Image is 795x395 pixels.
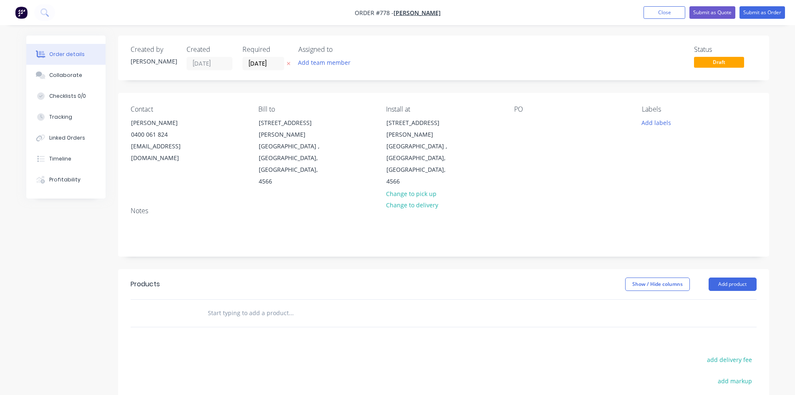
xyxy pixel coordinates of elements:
[714,375,757,387] button: add markup
[187,46,232,54] div: Created
[381,188,441,199] button: Change to pick up
[207,305,374,321] input: Start typing to add a product...
[131,117,200,129] div: [PERSON_NAME]
[379,117,463,188] div: [STREET_ADDRESS][PERSON_NAME][GEOGRAPHIC_DATA] , [GEOGRAPHIC_DATA], [GEOGRAPHIC_DATA], 4566
[26,107,106,127] button: Tracking
[689,6,735,19] button: Submit as Quote
[242,46,288,54] div: Required
[293,57,355,68] button: Add team member
[131,46,177,54] div: Created by
[131,207,757,215] div: Notes
[49,155,71,163] div: Timeline
[49,71,82,79] div: Collaborate
[259,140,328,187] div: [GEOGRAPHIC_DATA] , [GEOGRAPHIC_DATA], [GEOGRAPHIC_DATA], 4566
[26,127,106,148] button: Linked Orders
[298,46,382,54] div: Assigned to
[131,129,200,140] div: 0400 061 824
[26,44,106,65] button: Order details
[644,6,685,19] button: Close
[49,176,81,183] div: Profitability
[381,199,442,211] button: Change to delivery
[386,140,456,187] div: [GEOGRAPHIC_DATA] , [GEOGRAPHIC_DATA], [GEOGRAPHIC_DATA], 4566
[26,169,106,190] button: Profitability
[709,278,757,291] button: Add product
[131,57,177,66] div: [PERSON_NAME]
[386,117,456,140] div: [STREET_ADDRESS][PERSON_NAME]
[637,117,676,128] button: Add labels
[131,105,245,113] div: Contact
[739,6,785,19] button: Submit as Order
[694,46,757,54] div: Status
[514,105,628,113] div: PO
[49,134,85,142] div: Linked Orders
[26,148,106,169] button: Timeline
[694,57,744,67] span: Draft
[298,57,355,68] button: Add team member
[386,105,500,113] div: Install at
[259,117,328,140] div: [STREET_ADDRESS][PERSON_NAME]
[26,86,106,107] button: Checklists 0/0
[124,117,207,164] div: [PERSON_NAME]0400 061 824[EMAIL_ADDRESS][DOMAIN_NAME]
[394,9,441,17] a: [PERSON_NAME]
[49,113,72,121] div: Tracking
[703,354,757,365] button: add delivery fee
[131,140,200,164] div: [EMAIL_ADDRESS][DOMAIN_NAME]
[355,9,394,17] span: Order #778 -
[642,105,756,113] div: Labels
[26,65,106,86] button: Collaborate
[49,92,86,100] div: Checklists 0/0
[49,51,85,58] div: Order details
[131,279,160,289] div: Products
[15,6,28,19] img: Factory
[625,278,690,291] button: Show / Hide columns
[252,117,335,188] div: [STREET_ADDRESS][PERSON_NAME][GEOGRAPHIC_DATA] , [GEOGRAPHIC_DATA], [GEOGRAPHIC_DATA], 4566
[258,105,373,113] div: Bill to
